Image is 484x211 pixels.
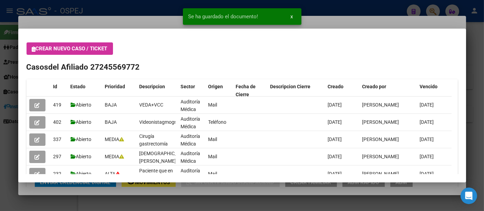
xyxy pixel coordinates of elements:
span: Estado [71,84,86,89]
span: Abierto [71,171,92,177]
datatable-header-cell: Descripcion Cierre [268,79,325,102]
datatable-header-cell: Fecha de Cierre [233,79,268,102]
span: Crear nuevo caso / ticket [32,46,107,52]
datatable-header-cell: Id [51,79,68,102]
span: Mail [208,102,217,108]
span: Abierto [71,102,92,108]
span: [PERSON_NAME] [362,154,399,159]
span: [DATE] [420,154,434,159]
span: Auditoría Médica [181,133,200,147]
span: [DATE] [328,171,342,177]
span: Id [53,84,58,89]
datatable-header-cell: Estado [68,79,102,102]
span: Abierto [71,119,92,125]
span: ALTA [105,171,121,177]
span: [DATE] [328,102,342,108]
span: Prioridad [105,84,125,89]
span: BAJA [105,102,117,108]
span: [PERSON_NAME] [362,119,399,125]
datatable-header-cell: Prioridad [102,79,137,102]
span: 297 [53,154,62,159]
span: Auditoría Médica [181,168,200,181]
span: [DATE] [328,154,342,159]
span: [DATE] [420,137,434,142]
span: Mail [208,137,217,142]
span: 402 [53,119,62,125]
span: 419 [53,102,62,108]
datatable-header-cell: Creado [325,79,360,102]
span: Videonistagmografía [140,119,185,125]
span: 337 [53,137,62,142]
span: Descripcion Cierre [270,84,311,89]
span: Cirugía gastrectomía atípica [140,133,168,155]
span: Abierto [71,137,92,142]
span: [PERSON_NAME] [362,102,399,108]
span: Creado [328,84,344,89]
datatable-header-cell: Descripcion [137,79,178,102]
span: [DATE] [328,119,342,125]
button: x [285,10,299,23]
div: Open Intercom Messenger [461,188,477,204]
span: Descripcion [140,84,165,89]
span: Teléfono [208,119,227,125]
span: [DATE] [420,119,434,125]
datatable-header-cell: Vencido [417,79,452,102]
button: Crear nuevo caso / ticket [27,42,113,55]
span: BAJA [105,119,117,125]
datatable-header-cell: Sector [178,79,206,102]
span: Sector [181,84,195,89]
span: Vencido [420,84,438,89]
span: Mail [208,171,217,177]
span: Auditoría Médica [181,151,200,164]
span: [PERSON_NAME] [362,171,399,177]
span: 232 [53,171,62,177]
span: [DATE] [328,137,342,142]
span: [DEMOGRAPHIC_DATA][PERSON_NAME] sedación urgente. [140,151,190,180]
span: VEDA+VCC [140,102,164,108]
h2: Casos [27,61,458,73]
span: Auditoría Médica [181,116,200,130]
span: [PERSON_NAME] [362,137,399,142]
span: Mail [208,154,217,159]
span: Origen [208,84,223,89]
span: Abierto [71,154,92,159]
datatable-header-cell: Origen [206,79,233,102]
span: Fecha de Cierre [236,84,256,97]
span: Creado por [362,84,387,89]
span: MEDIA [105,137,124,142]
span: del Afiliado 27245569772 [49,62,140,71]
span: Se ha guardado el documento! [188,13,258,20]
span: [DATE] [420,102,434,108]
span: x [291,13,293,20]
span: MEDIA [105,154,124,159]
datatable-header-cell: Creado por [360,79,417,102]
span: [DATE] [420,171,434,177]
span: Auditoría Médica [181,99,200,112]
